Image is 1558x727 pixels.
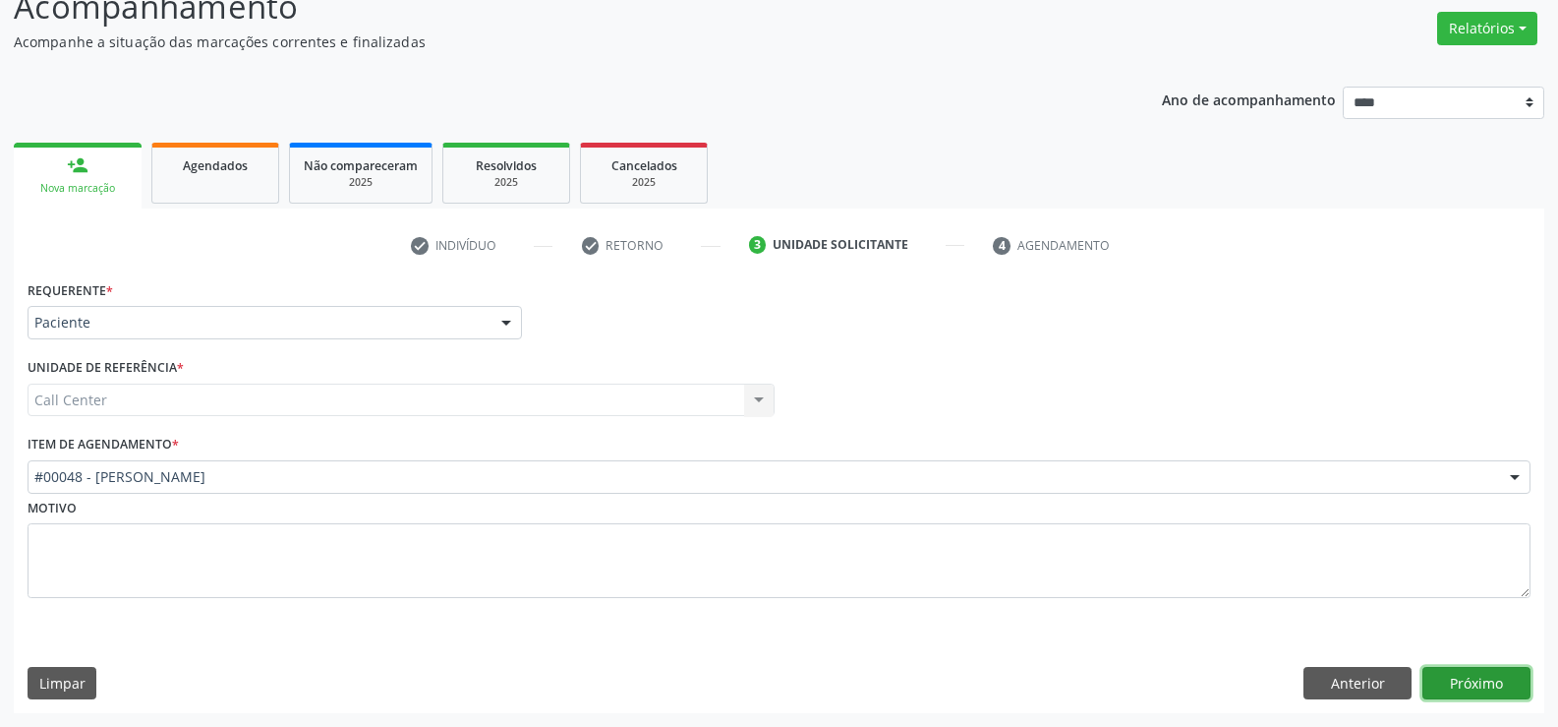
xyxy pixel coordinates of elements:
[611,157,677,174] span: Cancelados
[1422,667,1530,700] button: Próximo
[476,157,537,174] span: Resolvidos
[28,275,113,306] label: Requerente
[34,467,1490,487] span: #00048 - [PERSON_NAME]
[28,667,96,700] button: Limpar
[28,430,179,460] label: Item de agendamento
[595,175,693,190] div: 2025
[1303,667,1412,700] button: Anterior
[1437,12,1537,45] button: Relatórios
[304,175,418,190] div: 2025
[773,236,908,254] div: Unidade solicitante
[34,313,482,333] span: Paciente
[1162,87,1336,111] p: Ano de acompanhamento
[304,157,418,174] span: Não compareceram
[28,494,77,524] label: Motivo
[67,154,88,176] div: person_add
[14,31,1085,52] p: Acompanhe a situação das marcações correntes e finalizadas
[28,353,184,384] label: Unidade de referência
[749,236,767,254] div: 3
[183,157,248,174] span: Agendados
[28,181,128,196] div: Nova marcação
[457,175,555,190] div: 2025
